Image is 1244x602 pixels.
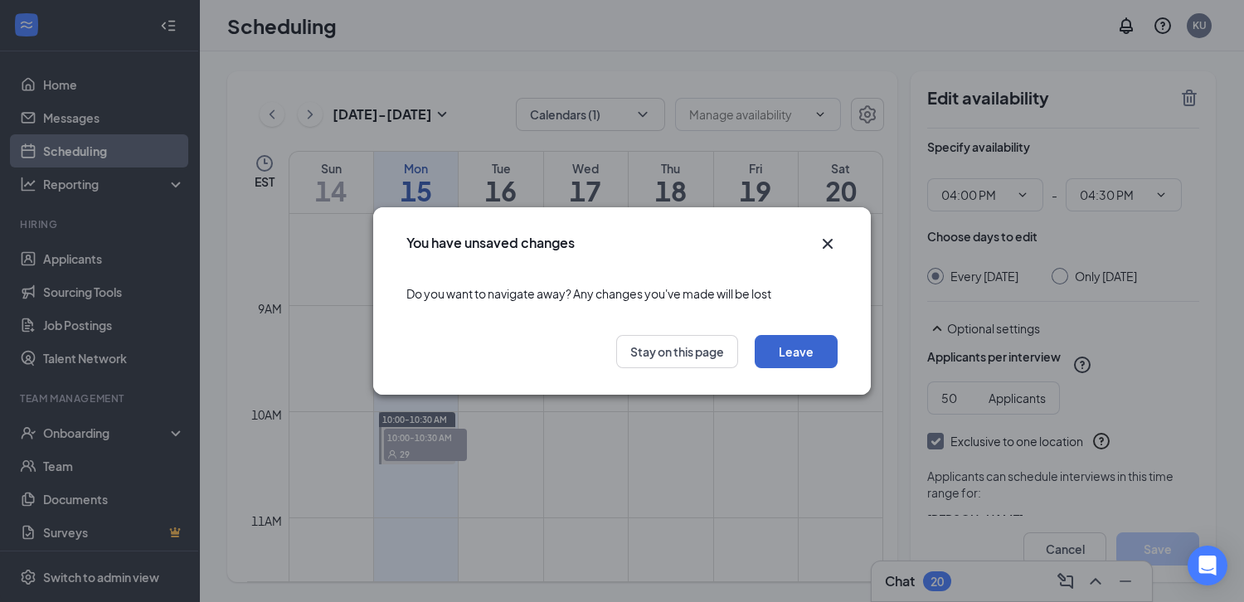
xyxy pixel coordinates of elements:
[616,335,738,368] button: Stay on this page
[755,335,838,368] button: Leave
[818,234,838,254] svg: Cross
[818,234,838,254] button: Close
[406,269,838,318] div: Do you want to navigate away? Any changes you've made will be lost
[1188,546,1227,585] div: Open Intercom Messenger
[406,234,575,252] h3: You have unsaved changes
